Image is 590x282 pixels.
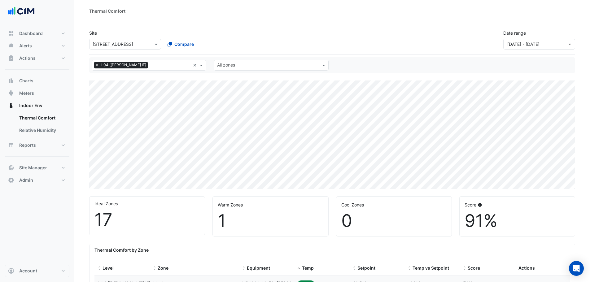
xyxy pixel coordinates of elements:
span: Score [468,265,480,271]
span: Admin [19,177,33,183]
button: [DATE] - [DATE] [503,39,575,50]
app-icon: Dashboard [8,30,14,37]
span: Alerts [19,43,32,49]
span: Temp [302,265,314,271]
button: Compare [164,39,198,50]
button: Alerts [5,40,69,52]
div: All zones [216,62,235,70]
span: Site Manager [19,165,47,171]
app-icon: Admin [8,177,14,183]
img: Company Logo [7,5,35,17]
span: × [94,62,100,68]
span: Setpoint [357,265,375,271]
app-icon: Meters [8,90,14,96]
span: Equipment [247,265,270,271]
div: Warm Zones [218,202,323,208]
span: Compare [174,41,194,47]
button: Reports [5,139,69,151]
span: Level [103,265,114,271]
app-icon: Charts [8,78,14,84]
span: Indoor Env [19,102,42,109]
label: Date range [503,30,526,36]
span: L04 ([PERSON_NAME] IE) [100,62,148,68]
div: Score [465,202,570,208]
div: 91% [465,210,570,231]
app-icon: Actions [8,55,14,61]
button: Indoor Env [5,99,69,112]
span: Clear [193,62,198,68]
button: Dashboard [5,27,69,40]
button: Meters [5,87,69,99]
span: Account [19,268,37,274]
span: Zone [158,265,168,271]
div: Thermal Comfort [89,8,125,14]
div: Ideal Zones [94,200,200,207]
label: Site [89,30,97,36]
a: Relative Humidity [14,124,69,137]
button: Actions [5,52,69,64]
button: Site Manager [5,162,69,174]
button: Admin [5,174,69,186]
div: 17 [94,209,200,230]
span: 01 Jan 23 - 31 Aug 25 [507,41,540,47]
div: Cool Zones [341,202,447,208]
app-icon: Site Manager [8,165,14,171]
span: Actions [19,55,36,61]
app-icon: Indoor Env [8,102,14,109]
span: Charts [19,78,33,84]
div: 0 [341,210,447,231]
a: Thermal Comfort [14,112,69,124]
div: Open Intercom Messenger [569,261,584,276]
b: Thermal Comfort by Zone [94,247,149,253]
span: Meters [19,90,34,96]
app-icon: Alerts [8,43,14,49]
div: 1 [218,210,323,231]
button: Charts [5,75,69,87]
div: Indoor Env [5,112,69,139]
span: Temp vs Setpoint [413,265,449,271]
app-icon: Reports [8,142,14,148]
span: Dashboard [19,30,43,37]
button: Account [5,265,69,277]
span: Reports [19,142,36,148]
span: Actions [518,265,535,271]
